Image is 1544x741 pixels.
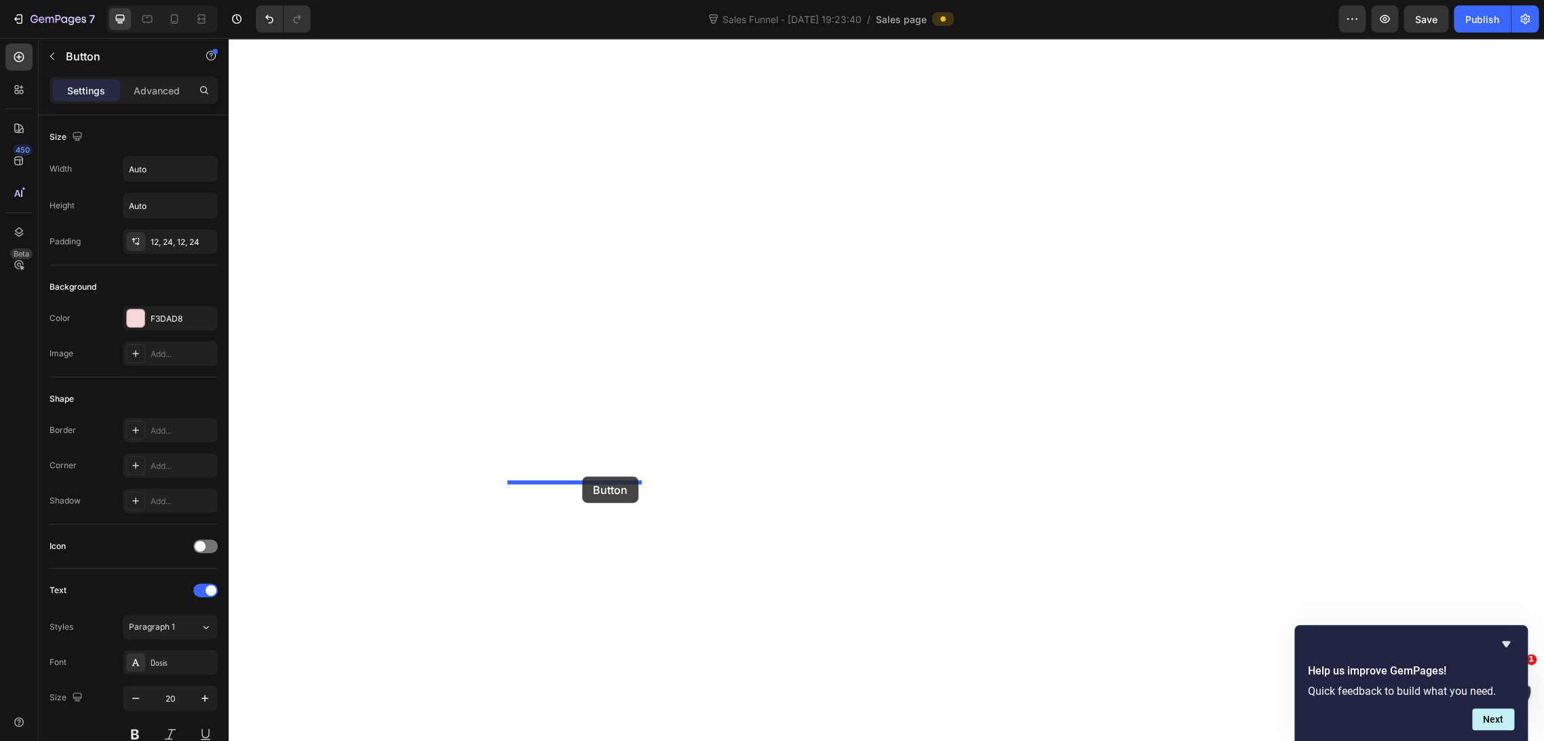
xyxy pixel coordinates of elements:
[50,656,66,668] div: Font
[151,236,214,248] div: 12, 24, 12, 24
[50,424,76,436] div: Border
[720,12,864,26] span: Sales Funnel - [DATE] 19:23:40
[151,495,214,508] div: Add...
[129,621,175,633] span: Paragraph 1
[50,199,75,212] div: Height
[1308,685,1514,698] p: Quick feedback to build what you need.
[50,393,74,405] div: Shape
[876,12,927,26] span: Sales page
[50,163,72,175] div: Width
[50,312,71,324] div: Color
[1472,708,1514,730] button: Next question
[1415,14,1437,25] span: Save
[1404,5,1448,33] button: Save
[229,38,1544,741] iframe: Design area
[50,584,66,596] div: Text
[50,281,96,293] div: Background
[1308,663,1514,679] h2: Help us improve GemPages!
[5,5,101,33] button: 7
[50,459,77,472] div: Corner
[1526,654,1537,665] span: 1
[50,621,73,633] div: Styles
[151,425,214,437] div: Add...
[1454,5,1511,33] button: Publish
[123,193,217,218] input: Auto
[123,157,217,181] input: Auto
[151,460,214,472] div: Add...
[151,348,214,360] div: Add...
[151,313,214,325] div: F3DAD8
[50,495,81,507] div: Shadow
[1498,636,1514,652] button: Hide survey
[50,540,66,552] div: Icon
[1308,636,1514,730] div: Help us improve GemPages!
[50,689,85,707] div: Size
[66,48,181,64] p: Button
[151,657,214,669] div: Dosis
[50,235,81,248] div: Padding
[10,248,33,259] div: Beta
[256,5,311,33] div: Undo/Redo
[89,11,95,27] p: 7
[13,145,33,155] div: 450
[1465,12,1499,26] div: Publish
[134,83,180,98] p: Advanced
[50,347,73,360] div: Image
[50,128,85,147] div: Size
[867,12,870,26] span: /
[67,83,105,98] p: Settings
[123,615,218,639] button: Paragraph 1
